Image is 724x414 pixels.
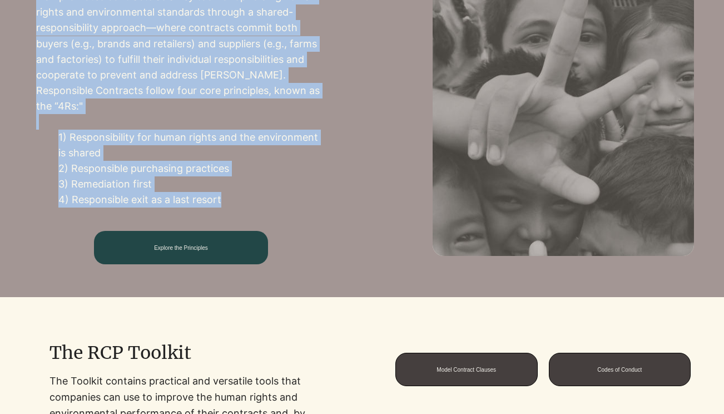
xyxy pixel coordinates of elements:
h2: The RCP Toolkit [49,342,247,364]
a: Explore the Principles [94,231,267,264]
span: Codes of Conduct [597,367,642,373]
p: 1) Responsibility for human rights and the environment is shared [58,130,326,161]
p: 4) Responsible exit as a last resort [58,192,326,208]
p: 2) Responsible purchasing practices [58,161,326,176]
span: Model Contract Clauses [437,367,496,373]
p: 3) Remediation first [58,176,326,192]
a: Codes of Conduct [549,353,691,386]
a: Model Contract Clauses [395,353,538,386]
span: Explore the Principles [154,245,208,251]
